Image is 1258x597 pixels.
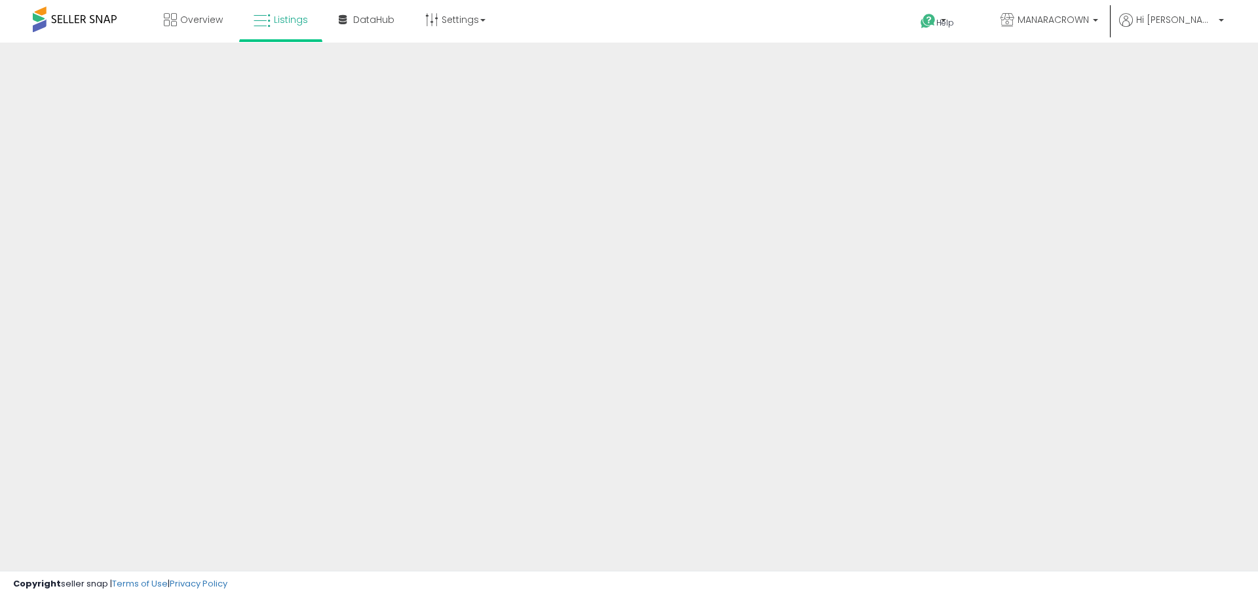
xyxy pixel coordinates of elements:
[936,17,954,28] span: Help
[1119,13,1224,43] a: Hi [PERSON_NAME]
[13,577,61,590] strong: Copyright
[170,577,227,590] a: Privacy Policy
[112,577,168,590] a: Terms of Use
[1136,13,1215,26] span: Hi [PERSON_NAME]
[353,13,394,26] span: DataHub
[180,13,223,26] span: Overview
[1018,13,1089,26] span: MANARACROWN
[910,3,980,43] a: Help
[13,578,227,590] div: seller snap | |
[920,13,936,29] i: Get Help
[274,13,308,26] span: Listings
